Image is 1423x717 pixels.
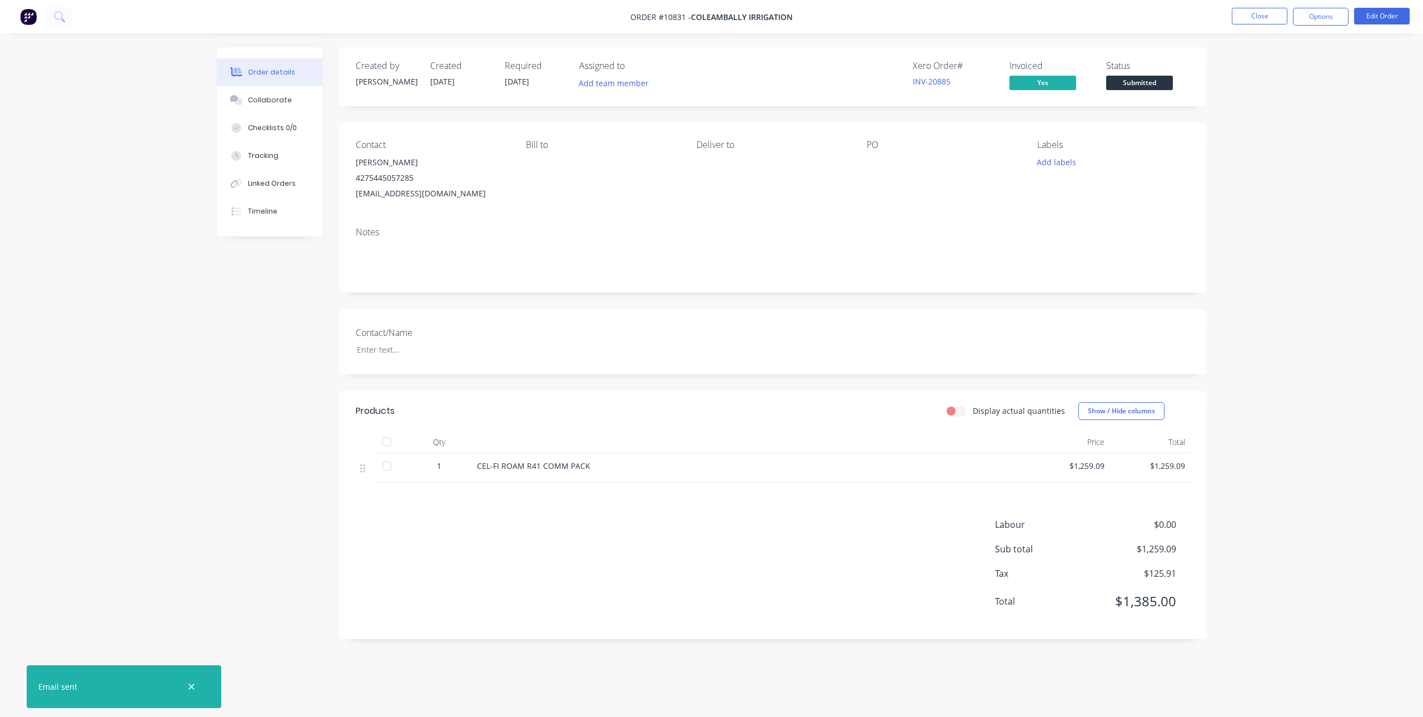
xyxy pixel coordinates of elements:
[1031,155,1082,170] button: Add labels
[1009,61,1093,71] div: Invoiced
[217,142,322,170] button: Tracking
[248,95,292,105] div: Collaborate
[20,8,37,25] img: Factory
[1094,567,1176,580] span: $125.91
[1354,8,1410,24] button: Edit Order
[1094,518,1176,531] span: $0.00
[38,681,77,693] div: Email sent
[430,61,491,71] div: Created
[1232,8,1287,24] button: Close
[573,76,655,91] button: Add team member
[356,76,417,87] div: [PERSON_NAME]
[505,61,566,71] div: Required
[248,179,296,189] div: Linked Orders
[248,123,297,133] div: Checklists 0/0
[995,567,1094,580] span: Tax
[248,67,295,77] div: Order details
[248,206,277,216] div: Timeline
[696,140,849,150] div: Deliver to
[1106,76,1173,90] span: Submitted
[248,151,278,161] div: Tracking
[406,431,472,453] div: Qty
[1106,76,1173,92] button: Submitted
[1094,542,1176,556] span: $1,259.09
[217,114,322,142] button: Checklists 0/0
[356,170,508,186] div: 4275445057285
[973,405,1065,417] label: Display actual quantities
[691,12,793,22] span: Coleambally Irrigation
[579,61,690,71] div: Assigned to
[217,197,322,225] button: Timeline
[995,595,1094,608] span: Total
[356,140,508,150] div: Contact
[437,460,441,472] span: 1
[505,76,529,87] span: [DATE]
[217,170,322,197] button: Linked Orders
[995,518,1094,531] span: Labour
[356,155,508,201] div: [PERSON_NAME]4275445057285[EMAIL_ADDRESS][DOMAIN_NAME]
[995,542,1094,556] span: Sub total
[913,76,951,87] a: INV-20885
[1078,402,1165,420] button: Show / Hide columns
[579,76,655,91] button: Add team member
[1037,140,1190,150] div: Labels
[1293,8,1349,26] button: Options
[356,326,495,339] label: Contact/Name
[1113,460,1185,472] span: $1,259.09
[356,155,508,170] div: [PERSON_NAME]
[217,58,322,86] button: Order details
[1109,431,1190,453] div: Total
[356,227,1190,238] div: Notes
[1094,591,1176,611] span: $1,385.00
[526,140,678,150] div: Bill to
[356,186,508,201] div: [EMAIL_ADDRESS][DOMAIN_NAME]
[477,461,590,471] span: CEL-FI ROAM R41 COMM PACK
[913,61,996,71] div: Xero Order #
[867,140,1019,150] div: PO
[356,61,417,71] div: Created by
[1033,460,1104,472] span: $1,259.09
[356,404,395,418] div: Products
[430,76,455,87] span: [DATE]
[1106,61,1190,71] div: Status
[1009,76,1076,90] span: Yes
[1028,431,1109,453] div: Price
[217,86,322,114] button: Collaborate
[1385,679,1412,706] iframe: Intercom live chat
[630,12,691,22] span: Order #10831 -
